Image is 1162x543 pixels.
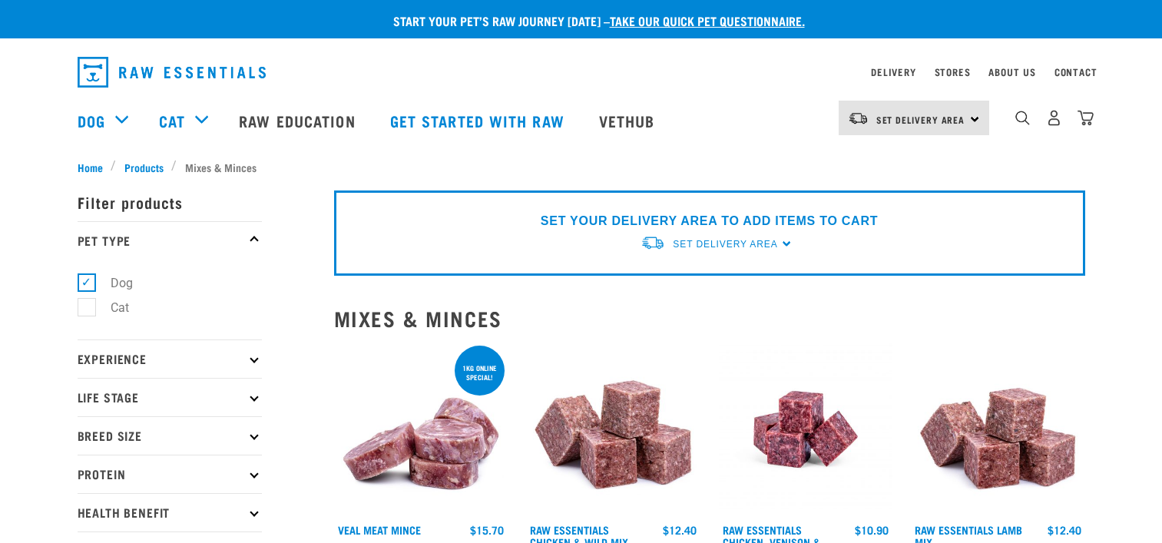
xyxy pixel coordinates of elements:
[584,90,674,151] a: Vethub
[78,159,103,175] span: Home
[641,235,665,251] img: van-moving.png
[988,69,1035,74] a: About Us
[610,17,805,24] a: take our quick pet questionnaire.
[1046,110,1062,126] img: user.png
[848,111,869,125] img: van-moving.png
[1048,524,1081,536] div: $12.40
[876,117,965,122] span: Set Delivery Area
[871,69,915,74] a: Delivery
[541,212,878,230] p: SET YOUR DELIVERY AREA TO ADD ITEMS TO CART
[78,493,262,531] p: Health Benefit
[526,343,700,517] img: Pile Of Cubed Chicken Wild Meat Mix
[855,524,889,536] div: $10.90
[78,455,262,493] p: Protein
[65,51,1097,94] nav: dropdown navigation
[78,221,262,260] p: Pet Type
[470,524,504,536] div: $15.70
[116,159,171,175] a: Products
[86,298,135,317] label: Cat
[159,109,185,132] a: Cat
[223,90,374,151] a: Raw Education
[334,343,508,517] img: 1160 Veal Meat Mince Medallions 01
[86,273,139,293] label: Dog
[673,239,777,250] span: Set Delivery Area
[78,416,262,455] p: Breed Size
[78,57,266,88] img: Raw Essentials Logo
[124,159,164,175] span: Products
[78,159,1085,175] nav: breadcrumbs
[719,343,893,517] img: Chicken Venison mix 1655
[78,109,105,132] a: Dog
[663,524,697,536] div: $12.40
[375,90,584,151] a: Get started with Raw
[78,183,262,221] p: Filter products
[1054,69,1097,74] a: Contact
[78,378,262,416] p: Life Stage
[935,69,971,74] a: Stores
[334,306,1085,330] h2: Mixes & Minces
[1078,110,1094,126] img: home-icon@2x.png
[78,159,111,175] a: Home
[338,527,421,532] a: Veal Meat Mince
[455,356,505,389] div: 1kg online special!
[911,343,1085,517] img: ?1041 RE Lamb Mix 01
[1015,111,1030,125] img: home-icon-1@2x.png
[78,339,262,378] p: Experience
